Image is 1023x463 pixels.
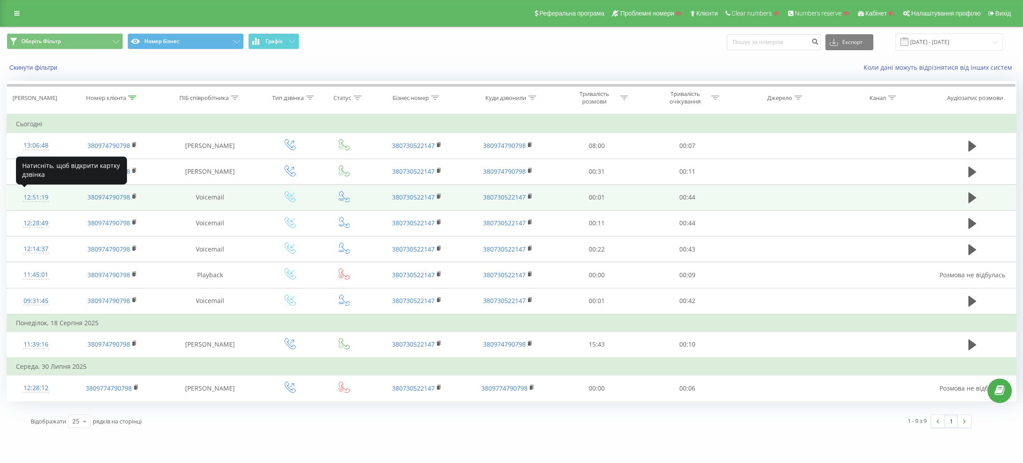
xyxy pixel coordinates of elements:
div: 12:28:49 [16,215,56,232]
td: 00:01 [551,288,642,314]
a: 380730522147 [483,219,526,227]
div: Джерело [767,94,792,102]
div: Тип дзвінка [272,94,304,102]
a: 3809774790798 [481,384,527,392]
span: Numbers reserve [795,10,841,17]
a: 380974790798 [87,167,130,176]
a: 380974790798 [483,167,526,176]
div: Тривалість розмови [571,90,618,105]
td: 00:10 [642,331,733,358]
div: 12:28:12 [16,379,56,397]
td: 00:06 [642,375,733,401]
div: Статус [333,94,351,102]
span: Розмова не відбулась [940,271,1005,279]
a: 380974790798 [87,141,130,150]
span: Вихід [995,10,1011,17]
span: Графік [266,38,283,44]
td: 00:09 [642,262,733,288]
button: Номер бізнес [127,33,244,49]
td: Сьогодні [7,115,1016,133]
td: 00:01 [551,184,642,210]
span: Клієнти [696,10,718,17]
a: 380730522147 [392,167,435,176]
span: Clear numbers [732,10,772,17]
a: 380730522147 [392,219,435,227]
td: 00:07 [642,133,733,159]
td: 00:11 [642,159,733,184]
td: 00:22 [551,236,642,262]
td: Voicemail [159,236,261,262]
a: 1 [944,415,958,427]
button: Експорт [825,34,873,50]
div: 12:51:19 [16,189,56,206]
div: Номер клієнта [86,94,126,102]
a: 380974790798 [87,296,130,305]
td: 15:43 [551,331,642,358]
span: Розмова не відбулась [940,384,1005,392]
td: 00:00 [551,262,642,288]
a: 380730522147 [392,340,435,348]
div: ПІБ співробітника [179,94,229,102]
td: 00:00 [551,375,642,401]
div: Канал [869,94,886,102]
button: Скинути фільтри [7,64,62,72]
a: 380730522147 [392,384,435,392]
a: 380974790798 [483,340,526,348]
td: [PERSON_NAME] [159,133,261,159]
td: 00:31 [551,159,642,184]
div: 11:39:16 [16,336,56,353]
td: Середа, 30 Липня 2025 [7,358,1016,375]
span: Оберіть Фільтр [21,38,61,45]
span: Налаштування профілю [911,10,980,17]
div: Куди дзвонили [485,94,526,102]
input: Пошук за номером [727,34,821,50]
td: 00:44 [642,210,733,236]
div: Аудіозапис розмови [947,94,1003,102]
td: 00:11 [551,210,642,236]
td: 00:43 [642,236,733,262]
a: 380730522147 [483,296,526,305]
a: 380730522147 [483,245,526,253]
td: Понеділок, 18 Серпня 2025 [7,314,1016,332]
a: 380730522147 [392,271,435,279]
td: 00:42 [642,288,733,314]
div: Тривалість очікування [662,90,709,105]
a: 3809774790798 [86,384,132,392]
div: 25 [72,417,79,426]
a: 380730522147 [392,296,435,305]
a: 380730522147 [392,141,435,150]
div: Натисніть, щоб відкрити картку дзвінка [16,156,127,184]
a: 380974790798 [87,245,130,253]
td: 00:44 [642,184,733,210]
span: Проблемні номери [620,10,674,17]
div: 11:45:01 [16,266,56,283]
div: [PERSON_NAME] [12,94,57,102]
div: 12:14:37 [16,240,56,258]
div: 09:31:45 [16,292,56,310]
td: Voicemail [159,210,261,236]
button: Графік [248,33,299,49]
a: 380730522147 [483,193,526,201]
a: 380974790798 [483,141,526,150]
a: 380974790798 [87,193,130,201]
button: Оберіть Фільтр [7,33,123,49]
td: [PERSON_NAME] [159,375,261,401]
a: 380730522147 [392,245,435,253]
div: 13:06:48 [16,137,56,154]
span: рядків на сторінці [93,417,142,425]
a: 380730522147 [483,271,526,279]
a: 380974790798 [87,219,130,227]
span: Кабінет [865,10,887,17]
td: [PERSON_NAME] [159,331,261,358]
span: Відображати [31,417,66,425]
a: 380730522147 [392,193,435,201]
td: Playback [159,262,261,288]
td: 08:00 [551,133,642,159]
a: 380974790798 [87,340,130,348]
a: 380974790798 [87,271,130,279]
span: Реферальна програма [539,10,605,17]
div: Бізнес номер [393,94,429,102]
td: [PERSON_NAME] [159,159,261,184]
div: 1 - 9 з 9 [908,416,927,425]
a: Коли дані можуть відрізнятися вiд інших систем [864,63,1016,72]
